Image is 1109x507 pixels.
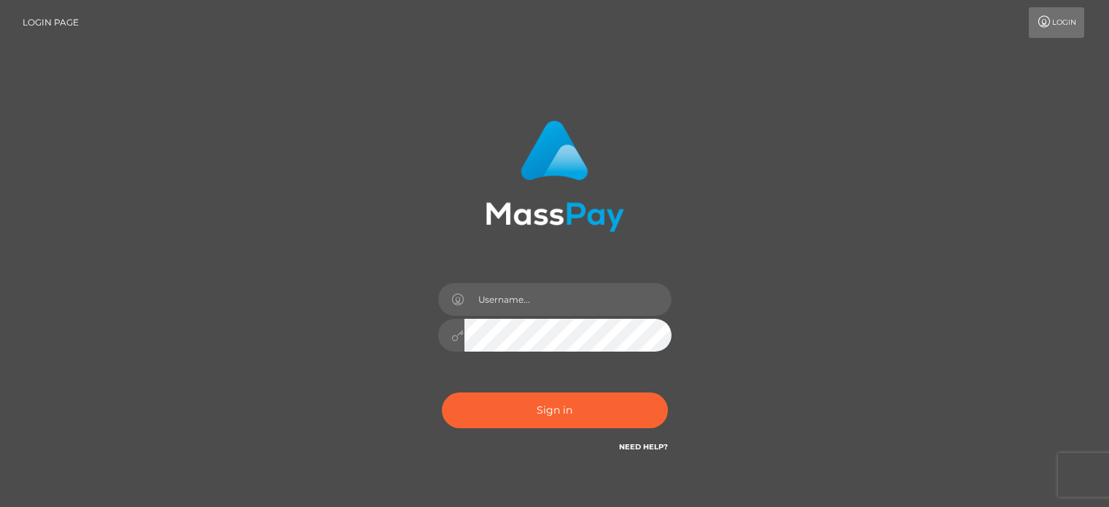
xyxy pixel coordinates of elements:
[619,442,668,452] a: Need Help?
[486,120,624,232] img: MassPay Login
[464,283,672,316] input: Username...
[442,392,668,428] button: Sign in
[23,7,79,38] a: Login Page
[1029,7,1084,38] a: Login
